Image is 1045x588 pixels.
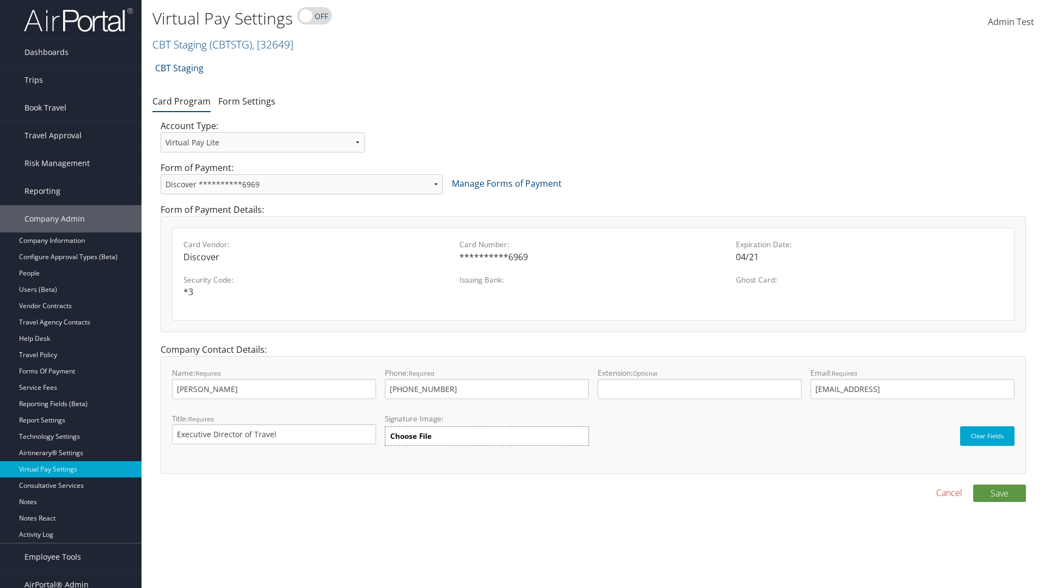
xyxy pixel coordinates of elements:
div: Form of Payment Details: [152,203,1034,343]
span: Dashboards [24,39,69,66]
span: Reporting [24,177,60,205]
a: CBT Staging [155,57,204,79]
label: Title: [172,413,376,444]
a: Cancel [936,486,962,499]
span: Admin Test [988,16,1034,28]
span: ( CBTSTG ) [210,37,252,52]
label: Ghost Card: [736,274,1003,285]
label: Signature Image: [385,413,589,426]
a: Admin Test [988,5,1034,39]
span: Book Travel [24,94,66,121]
a: Card Program [152,95,211,107]
button: Clear Fields [960,426,1015,446]
label: Email: [810,367,1015,399]
small: Required [832,369,857,377]
div: Discover [183,250,451,264]
span: Trips [24,66,43,94]
input: Email:Required [810,379,1015,399]
small: Required [409,369,434,377]
a: Form Settings [218,95,275,107]
div: 04/21 [736,250,1003,264]
label: Extension: [598,367,802,399]
small: Required [188,415,214,423]
div: Account Type: [152,119,373,161]
button: Save [973,485,1026,502]
label: Expiration Date: [736,239,1003,250]
span: Risk Management [24,150,90,177]
a: Manage Forms of Payment [452,177,562,189]
label: Security Code: [183,274,451,285]
label: Card Vendor: [183,239,451,250]
input: Extension:Optional [598,379,802,399]
label: Phone: [385,367,589,399]
span: , [ 32649 ] [252,37,293,52]
label: Issuing Bank: [459,274,727,285]
span: Employee Tools [24,543,81,571]
h1: Virtual Pay Settings [152,7,740,30]
label: Card Number: [459,239,727,250]
label: Choose File [385,426,589,446]
div: Form of Payment: [152,161,1034,203]
label: Name: [172,367,376,399]
input: Name:Required [172,379,376,399]
div: Company Contact Details: [152,343,1034,484]
input: Title:Required [172,424,376,444]
small: Required [195,369,221,377]
span: Company Admin [24,205,85,232]
input: Phone:Required [385,379,589,399]
span: Travel Approval [24,122,82,149]
small: Optional [633,369,657,377]
a: CBT Staging [152,37,293,52]
img: airportal-logo.png [24,7,133,33]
